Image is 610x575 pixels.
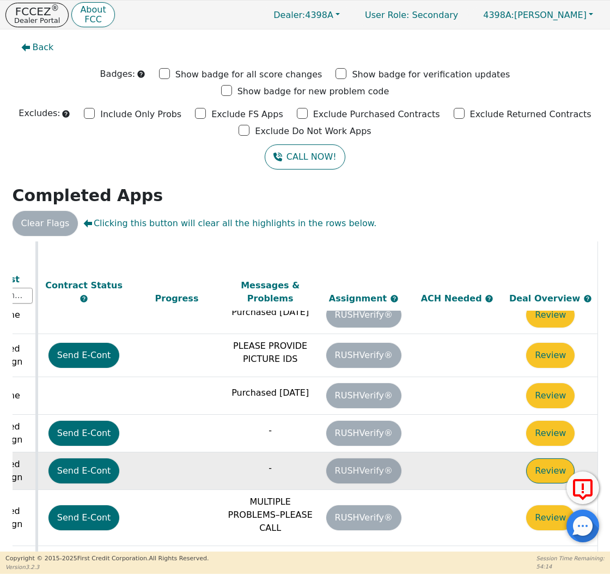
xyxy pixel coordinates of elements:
[265,144,345,170] button: CALL NOW!
[51,3,59,13] sup: ®
[80,15,106,24] p: FCC
[352,68,510,81] p: Show badge for verification updates
[354,4,469,26] p: Secondary
[100,68,136,81] p: Badges:
[80,5,106,14] p: About
[13,186,163,205] strong: Completed Apps
[133,292,221,305] div: Progress
[226,340,314,366] p: PLEASE PROVIDE PICTURE IDS
[226,306,314,319] p: Purchased [DATE]
[5,3,69,27] button: FCCEZ®Dealer Portal
[175,68,322,81] p: Show badge for all score changes
[262,7,351,23] button: Dealer:4398A
[14,17,60,24] p: Dealer Portal
[48,458,120,483] button: Send E-Cont
[536,554,605,562] p: Session Time Remaining:
[48,343,120,368] button: Send E-Cont
[237,85,389,98] p: Show badge for new problem code
[226,424,314,437] p: -
[5,563,209,571] p: Version 3.2.3
[509,293,592,303] span: Deal Overview
[273,10,305,20] span: Dealer:
[526,421,575,446] button: Review
[100,108,181,121] p: Include Only Probs
[329,293,390,303] span: Assignment
[5,554,209,564] p: Copyright © 2015- 2025 First Credit Corporation.
[13,35,63,60] button: Back
[226,279,314,305] div: Messages & Problems
[71,2,114,28] button: AboutFCC
[48,421,120,446] button: Send E-Cont
[313,108,440,121] p: Exclude Purchased Contracts
[45,280,123,290] span: Contract Status
[526,458,575,483] button: Review
[421,293,485,303] span: ACH Needed
[149,555,209,562] span: All Rights Reserved.
[472,7,605,23] button: 4398A:[PERSON_NAME]
[14,6,60,17] p: FCCEZ
[48,505,120,530] button: Send E-Cont
[526,302,575,328] button: Review
[354,4,469,26] a: User Role: Secondary
[273,10,333,20] span: 4398A
[19,107,60,120] p: Excludes:
[33,41,54,54] span: Back
[526,343,575,368] button: Review
[566,471,599,504] button: Report Error to FCC
[483,10,514,20] span: 4398A:
[226,386,314,400] p: Purchased [DATE]
[226,495,314,535] p: MULTIPLE PROBLEMS–PLEASE CALL
[483,10,587,20] span: [PERSON_NAME]
[211,108,283,121] p: Exclude FS Apps
[526,505,575,530] button: Review
[470,108,591,121] p: Exclude Returned Contracts
[365,10,409,20] span: User Role :
[255,125,371,138] p: Exclude Do Not Work Apps
[526,383,575,408] button: Review
[83,217,376,230] span: Clicking this button will clear all the highlights in the rows below.
[226,462,314,475] p: -
[536,562,605,571] p: 54:14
